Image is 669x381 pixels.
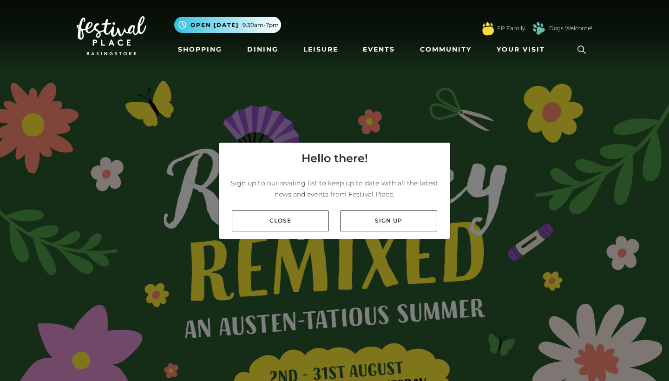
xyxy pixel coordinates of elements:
[300,41,342,58] a: Leisure
[174,41,226,58] a: Shopping
[497,45,545,54] span: Your Visit
[493,41,553,58] a: Your Visit
[226,177,443,200] p: Sign up to our mailing list to keep up to date with all the latest news and events from Festival ...
[340,210,437,231] a: Sign up
[302,150,368,167] h4: Hello there!
[243,21,279,29] span: 9.30am-7pm
[416,41,475,58] a: Community
[174,17,281,33] button: Open [DATE] 9.30am-7pm
[77,16,146,55] img: Festival Place Logo
[359,41,399,58] a: Events
[232,210,329,231] a: Close
[549,24,592,33] a: Dogs Welcome!
[190,21,239,29] span: Open [DATE]
[243,41,282,58] a: Dining
[497,24,525,33] a: FP Family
